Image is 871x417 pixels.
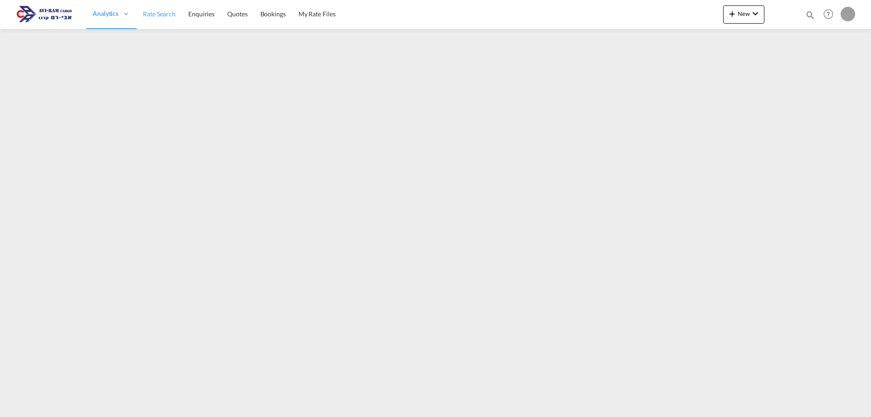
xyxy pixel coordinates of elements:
[14,4,75,25] img: 166978e0a5f911edb4280f3c7a976193.png
[260,10,286,18] span: Bookings
[750,8,761,19] md-icon: icon-chevron-down
[805,10,815,24] div: icon-magnify
[805,10,815,20] md-icon: icon-magnify
[727,8,738,19] md-icon: icon-plus 400-fg
[723,5,764,24] button: icon-plus 400-fgNewicon-chevron-down
[93,9,118,18] span: Analytics
[227,10,247,18] span: Quotes
[188,10,215,18] span: Enquiries
[727,10,761,17] span: New
[298,10,336,18] span: My Rate Files
[143,10,176,18] span: Rate Search
[821,6,836,22] span: Help
[821,6,841,23] div: Help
